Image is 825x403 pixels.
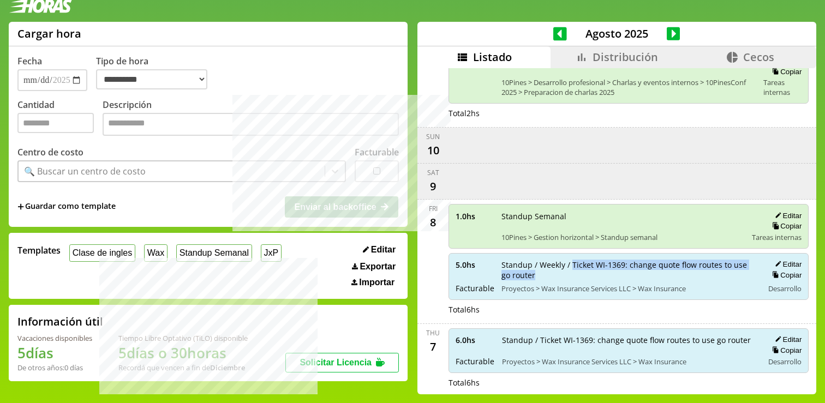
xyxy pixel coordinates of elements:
[17,26,81,41] h1: Cargar hora
[96,69,207,89] select: Tipo de hora
[429,204,438,213] div: Fri
[17,333,92,343] div: Vacaciones disponibles
[261,244,282,261] button: JxP
[17,244,61,256] span: Templates
[17,113,94,133] input: Cantidad
[103,113,399,136] textarea: Descripción
[456,211,494,221] span: 1.0 hs
[567,26,667,41] span: Agosto 2025
[449,108,809,118] div: Total 2 hs
[371,245,396,255] span: Editar
[456,335,494,345] span: 6.0 hs
[449,377,809,388] div: Total 6 hs
[426,328,440,338] div: Thu
[210,363,245,372] b: Diciembre
[118,333,248,343] div: Tiempo Libre Optativo (TiLO) disponible
[349,261,399,272] button: Exportar
[118,363,248,372] div: Recordá que vencen a fin de
[772,211,802,220] button: Editar
[360,244,399,255] button: Editar
[144,244,168,261] button: Wax
[501,260,756,280] span: Standup / Weekly / Ticket WI-1369: change quote flow routes to use go router
[501,211,745,221] span: Standup Semanal
[425,213,442,231] div: 8
[425,177,442,195] div: 9
[103,99,399,139] label: Descripción
[96,55,216,91] label: Tipo de hora
[501,284,756,293] span: Proyectos > Wax Insurance Services LLC > Wax Insurance
[769,67,802,76] button: Copiar
[118,343,248,363] h1: 5 días o 30 horas
[426,132,440,141] div: Sun
[300,358,372,367] span: Solicitar Licencia
[769,270,802,280] button: Copiar
[69,244,135,261] button: Clase de ingles
[593,50,658,64] span: Distribución
[359,278,394,287] span: Importar
[24,165,146,177] div: 🔍 Buscar un centro de costo
[501,77,756,97] span: 10Pines > Desarrollo profesional > Charlas y eventos internos > 10PinesConf 2025 > Preparacion de...
[17,343,92,363] h1: 5 días
[456,283,494,293] span: Facturable
[743,50,774,64] span: Cecos
[355,146,399,158] label: Facturable
[456,260,494,270] span: 5.0 hs
[17,201,116,213] span: +Guardar como template
[417,68,816,393] div: scrollable content
[360,262,396,272] span: Exportar
[769,346,802,355] button: Copiar
[17,146,83,158] label: Centro de costo
[769,221,802,231] button: Copiar
[502,335,756,345] span: Standup / Ticket WI-1369: change quote flow routes to use go router
[17,314,103,329] h2: Información útil
[17,99,103,139] label: Cantidad
[473,50,512,64] span: Listado
[425,338,442,355] div: 7
[502,357,756,366] span: Proyectos > Wax Insurance Services LLC > Wax Insurance
[772,260,802,269] button: Editar
[763,77,802,97] span: Tareas internas
[768,284,802,293] span: Desarrollo
[176,244,252,261] button: Standup Semanal
[772,335,802,344] button: Editar
[17,55,42,67] label: Fecha
[768,357,802,366] span: Desarrollo
[17,363,92,372] div: De otros años: 0 días
[17,201,24,213] span: +
[456,356,494,366] span: Facturable
[501,232,745,242] span: 10Pines > Gestion horizontal > Standup semanal
[285,353,399,372] button: Solicitar Licencia
[425,141,442,159] div: 10
[449,304,809,315] div: Total 6 hs
[752,232,802,242] span: Tareas internas
[427,168,439,177] div: Sat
